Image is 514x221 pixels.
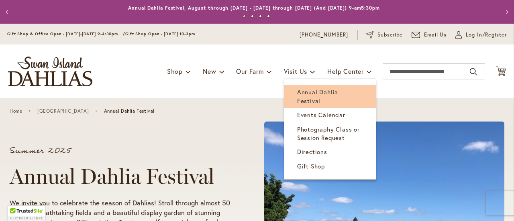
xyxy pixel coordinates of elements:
button: 2 of 4 [251,15,254,18]
span: Email Us [424,31,447,39]
span: Gift Shop Open - [DATE] 10-3pm [125,31,195,36]
span: Directions [297,148,327,156]
a: [GEOGRAPHIC_DATA] [37,108,89,114]
span: Log In/Register [466,31,507,39]
span: Annual Dahlia Festival [104,108,155,114]
span: Annual Dahlia Festival [297,88,338,104]
span: Gift Shop [297,162,325,170]
span: Help Center [327,67,364,75]
span: Events Calendar [297,111,345,119]
a: Subscribe [366,31,403,39]
button: 1 of 4 [243,15,246,18]
span: Photography Class or Session Request [297,125,360,142]
a: Home [10,108,22,114]
h1: Annual Dahlia Festival [10,164,234,189]
button: Next [498,4,514,20]
a: Log In/Register [455,31,507,39]
span: Visit Us [284,67,307,75]
a: [PHONE_NUMBER] [300,31,348,39]
span: Gift Shop & Office Open - [DATE]-[DATE] 9-4:30pm / [7,31,125,36]
a: Annual Dahlia Festival, August through [DATE] - [DATE] through [DATE] (And [DATE]) 9-am5:30pm [128,5,380,11]
span: Shop [167,67,183,75]
button: 3 of 4 [259,15,262,18]
a: Email Us [412,31,447,39]
span: New [203,67,216,75]
span: Subscribe [377,31,403,39]
button: 4 of 4 [267,15,270,18]
a: store logo [8,57,92,86]
span: Our Farm [236,67,263,75]
p: Summer 2025 [10,147,234,155]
